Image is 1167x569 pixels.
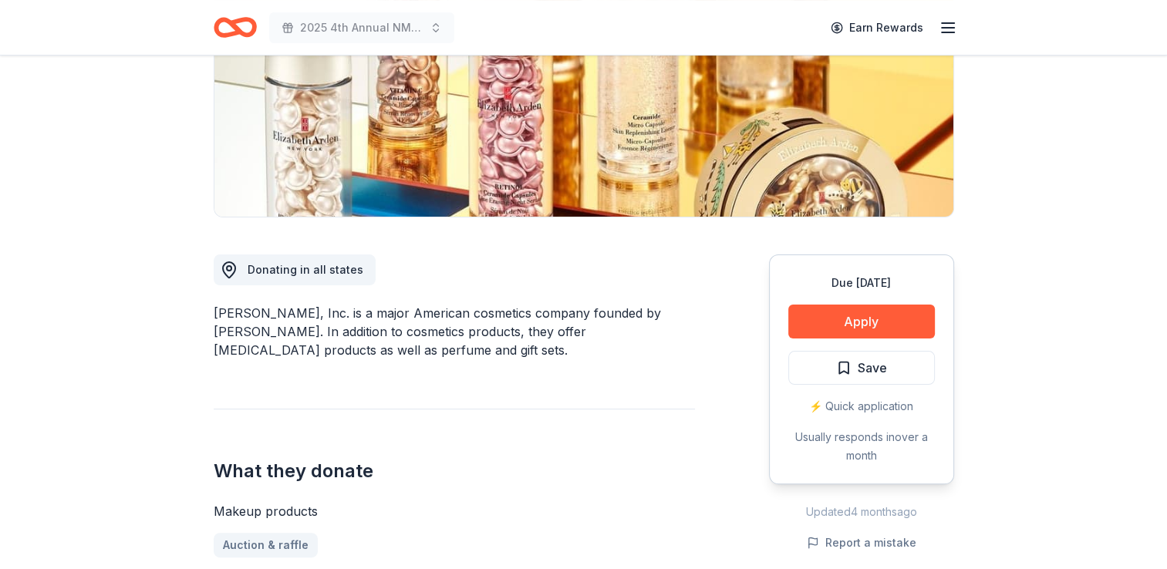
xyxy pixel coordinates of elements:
[214,304,695,359] div: [PERSON_NAME], Inc. is a major American cosmetics company founded by [PERSON_NAME]. In addition t...
[300,19,423,37] span: 2025 4th Annual NMAEYC Snowball Gala
[214,9,257,45] a: Home
[788,428,935,465] div: Usually responds in over a month
[788,397,935,416] div: ⚡️ Quick application
[214,533,318,557] a: Auction & raffle
[788,305,935,338] button: Apply
[248,263,363,276] span: Donating in all states
[214,459,695,483] h2: What they donate
[858,358,887,378] span: Save
[214,502,695,520] div: Makeup products
[807,534,916,552] button: Report a mistake
[821,14,933,42] a: Earn Rewards
[788,274,935,292] div: Due [DATE]
[769,503,954,521] div: Updated 4 months ago
[269,12,454,43] button: 2025 4th Annual NMAEYC Snowball Gala
[788,351,935,385] button: Save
